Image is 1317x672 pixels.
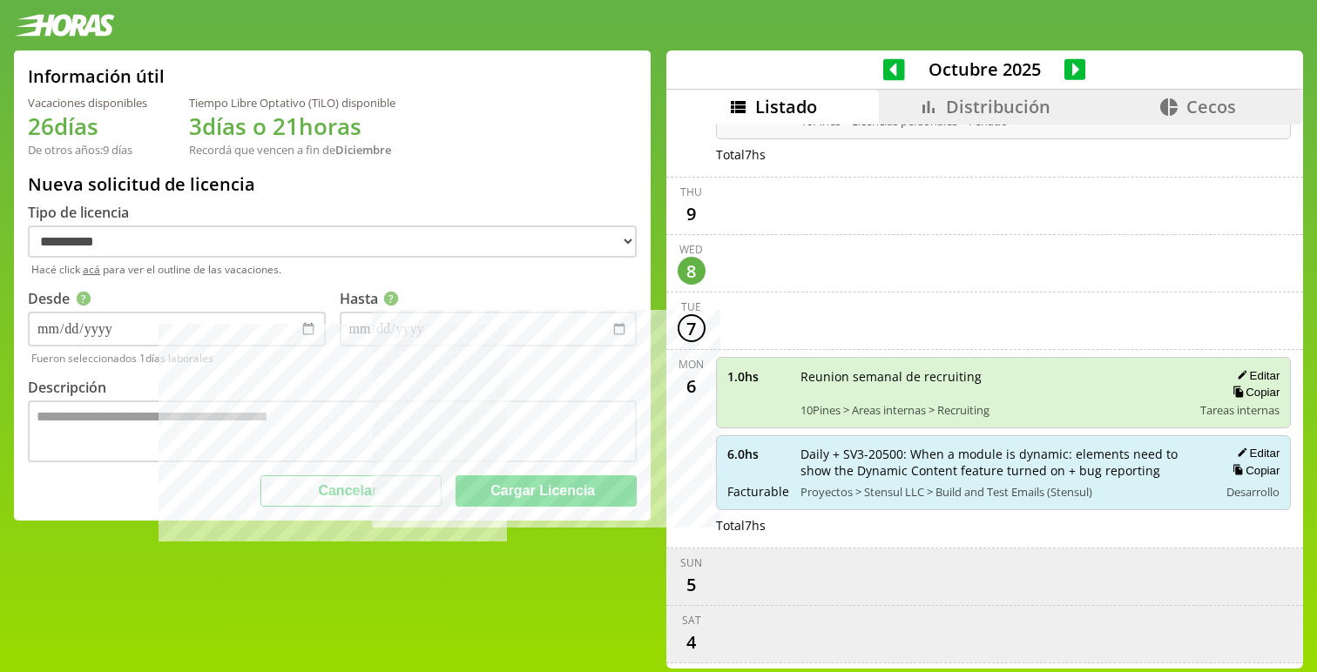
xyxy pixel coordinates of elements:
div: De otros años: 9 días [28,142,147,158]
article: Más información [384,292,399,306]
div: 8 [678,257,706,285]
div: Vacaciones disponibles [28,95,147,111]
label: Desde [28,289,93,308]
span: Tareas internas [1200,402,1280,418]
span: ? [384,292,399,306]
span: Reunion semanal de recruiting [800,368,1189,385]
select: Tipo de licencia [28,225,637,258]
span: 1 [139,351,145,366]
button: Editar [1232,446,1280,460]
span: Octubre 2025 [905,57,1064,81]
div: 7 [678,314,706,342]
div: Thu [680,185,702,199]
span: 10Pines > Areas internas > Recruiting [800,402,1189,418]
button: Cargar Licencia [456,475,637,507]
span: ? [77,292,91,306]
a: acá [83,262,100,277]
span: 6.0 hs [727,446,788,462]
div: scrollable content [666,124,1303,666]
span: Distribución [946,95,1050,118]
div: 5 [678,570,706,598]
div: Total 7 hs [716,146,1292,163]
span: Listado [755,95,817,118]
div: Tiempo Libre Optativo (TiLO) disponible [189,95,395,111]
span: 1.0 hs [727,368,788,385]
div: Wed [679,242,703,257]
button: Editar [1232,368,1280,383]
span: Proyectos > Stensul LLC > Build and Test Emails (Stensul) [800,484,1207,500]
h2: Información útil [28,64,165,88]
span: Daily + SV3-20500: When a module is dynamic: elements need to show the Dynamic Content feature tu... [800,446,1207,479]
div: 9 [678,199,706,227]
div: Tue [681,299,701,314]
div: Sat [682,613,701,628]
div: Recordá que vencen a fin de [189,142,395,158]
button: Copiar [1227,385,1280,400]
span: Desarrollo [1226,484,1280,500]
div: Descripción [28,378,637,397]
div: Mon [679,357,704,372]
span: Cargar Licencia [490,483,595,498]
h1: 3 días o 21 horas [189,111,395,142]
div: Total 7 hs [716,517,1292,534]
button: Copiar [1227,463,1280,478]
article: Más información [77,292,91,306]
textarea: Descripción [28,400,637,462]
span: Cecos [1186,95,1236,118]
div: Sun [680,555,702,570]
div: 6 [678,372,706,400]
span: Facturable [727,483,788,500]
button: Cancelar [260,475,442,507]
div: 4 [678,628,706,655]
h2: Nueva solicitud de licencia [28,172,637,196]
div: Tipo de licencia [28,203,637,222]
span: Hacé click para ver el outline de las vacaciones. [31,262,637,277]
span: Cancelar [318,483,377,498]
img: logotipo [14,14,115,37]
span: Fueron seleccionados días laborales [31,351,637,366]
label: Hasta [340,289,402,308]
b: Diciembre [335,142,391,158]
h1: 26 días [28,111,147,142]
